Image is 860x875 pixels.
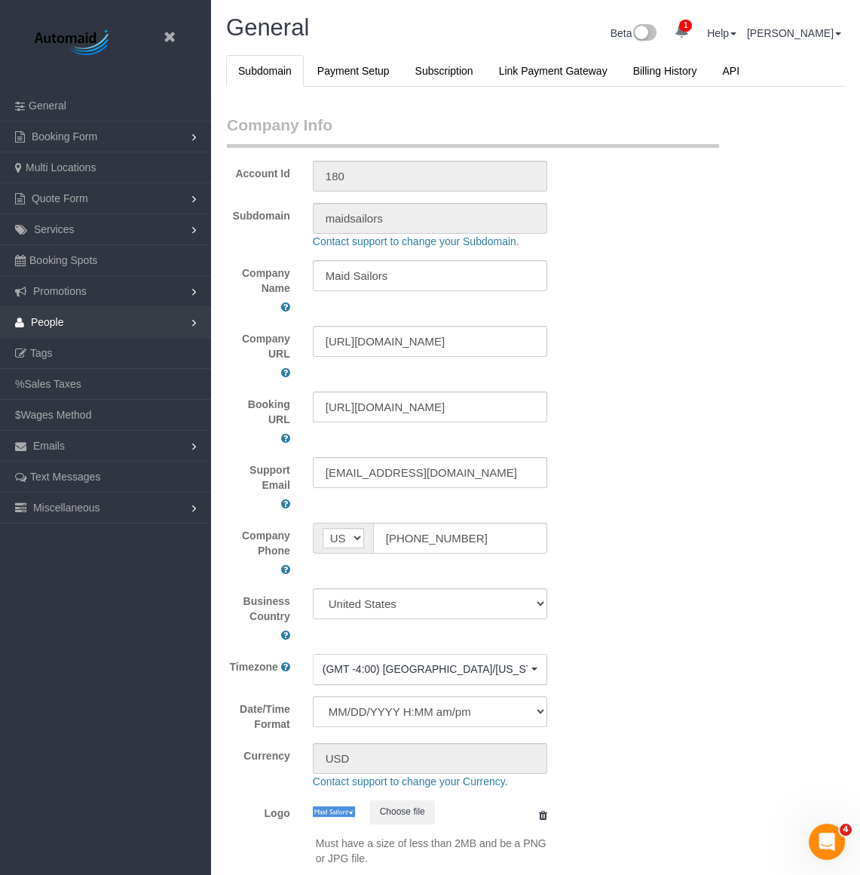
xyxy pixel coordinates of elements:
[216,743,301,763] label: Currency
[747,27,841,39] a: [PERSON_NAME]
[323,662,528,677] span: (GMT -4:00) [GEOGRAPHIC_DATA]/[US_STATE]
[667,15,696,48] a: 1
[611,27,657,39] a: Beta
[313,654,547,685] ol: Choose Timezone
[29,254,97,266] span: Booking Spots
[403,55,485,87] a: Subscription
[26,161,96,173] span: Multi Locations
[313,806,355,818] img: de9edfe7b037b8b73f2ebebeed428ce6ac20a011.jpeg
[316,836,547,866] p: Must have a size of less than 2MB and be a PNG or JPG file.
[29,100,66,112] span: General
[301,234,816,249] div: Contact support to change your Subdomain.
[33,285,87,297] span: Promotions
[707,27,736,39] a: Help
[840,824,852,836] span: 4
[227,528,290,558] label: Company Phone
[301,774,816,789] div: Contact support to change your Currency.
[227,266,290,296] label: Company Name
[227,462,290,493] label: Support Email
[33,502,100,514] span: Miscellaneous
[32,130,97,143] span: Booking Form
[226,14,309,41] span: General
[21,409,92,421] span: Wages Method
[30,347,53,359] span: Tags
[227,594,290,624] label: Business Country
[216,161,301,181] label: Account Id
[227,331,290,361] label: Company URL
[34,223,75,235] span: Services
[679,20,692,32] span: 1
[373,523,547,554] input: Phone
[621,55,709,87] a: Billing History
[487,55,620,87] a: Link Payment Gateway
[216,203,301,223] label: Subdomain
[370,800,435,824] button: Choose file
[33,440,65,452] span: Emails
[24,378,81,390] span: Sales Taxes
[26,26,121,60] img: Automaid Logo
[216,696,301,732] label: Date/Time Format
[30,471,100,483] span: Text Messages
[632,24,656,44] img: New interface
[216,800,301,821] label: Logo
[227,114,719,148] legend: Company Info
[313,654,547,685] button: (GMT -4:00) [GEOGRAPHIC_DATA]/[US_STATE]
[305,55,402,87] a: Payment Setup
[32,192,88,204] span: Quote Form
[230,659,278,674] label: Timezone
[809,824,845,860] iframe: Intercom live chat
[31,316,64,328] span: People
[227,397,290,427] label: Booking URL
[226,55,304,87] a: Subdomain
[710,55,751,87] a: API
